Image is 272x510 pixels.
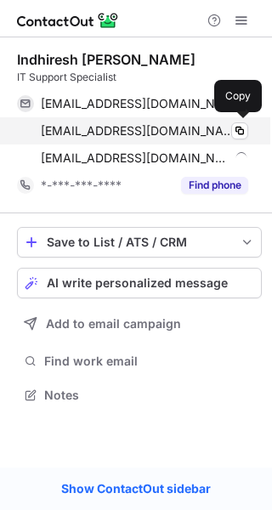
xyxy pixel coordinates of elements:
[44,388,255,403] span: Notes
[17,10,119,31] img: ContactOut v5.3.10
[46,317,181,331] span: Add to email campaign
[17,70,262,85] div: IT Support Specialist
[17,268,262,298] button: AI write personalized message
[41,96,235,111] span: [EMAIL_ADDRESS][DOMAIN_NAME]
[44,476,228,501] a: Show ContactOut sidebar
[41,123,235,139] span: [EMAIL_ADDRESS][DOMAIN_NAME]
[17,309,262,339] button: Add to email campaign
[17,227,262,258] button: save-profile-one-click
[47,276,228,290] span: AI write personalized message
[44,354,255,369] span: Find work email
[41,150,229,166] span: [EMAIL_ADDRESS][DOMAIN_NAME]
[17,51,195,68] div: Indhiresh [PERSON_NAME]
[17,349,262,373] button: Find work email
[17,383,262,407] button: Notes
[181,177,248,194] button: Reveal Button
[47,235,232,249] div: Save to List / ATS / CRM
